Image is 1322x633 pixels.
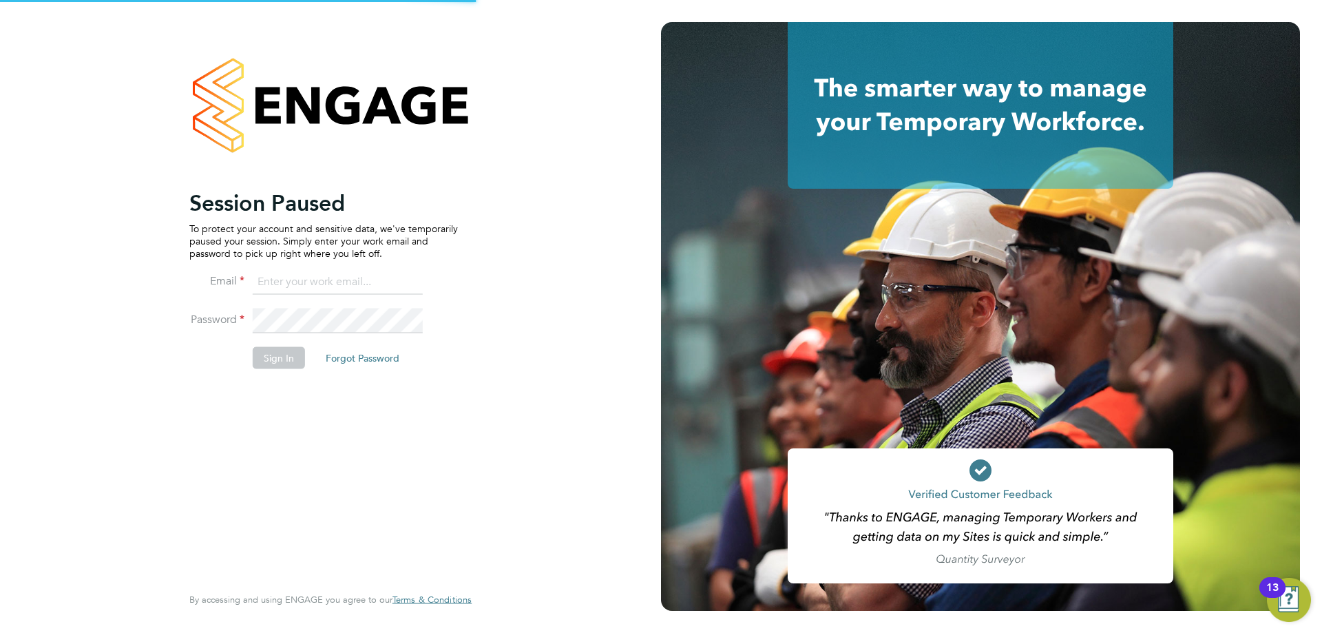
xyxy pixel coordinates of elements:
[1266,588,1279,605] div: 13
[315,346,410,369] button: Forgot Password
[189,312,244,326] label: Password
[189,189,458,216] h2: Session Paused
[253,270,423,295] input: Enter your work email...
[392,594,472,605] a: Terms & Conditions
[1267,578,1311,622] button: Open Resource Center, 13 new notifications
[253,346,305,369] button: Sign In
[189,273,244,288] label: Email
[189,222,458,260] p: To protect your account and sensitive data, we've temporarily paused your session. Simply enter y...
[189,594,472,605] span: By accessing and using ENGAGE you agree to our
